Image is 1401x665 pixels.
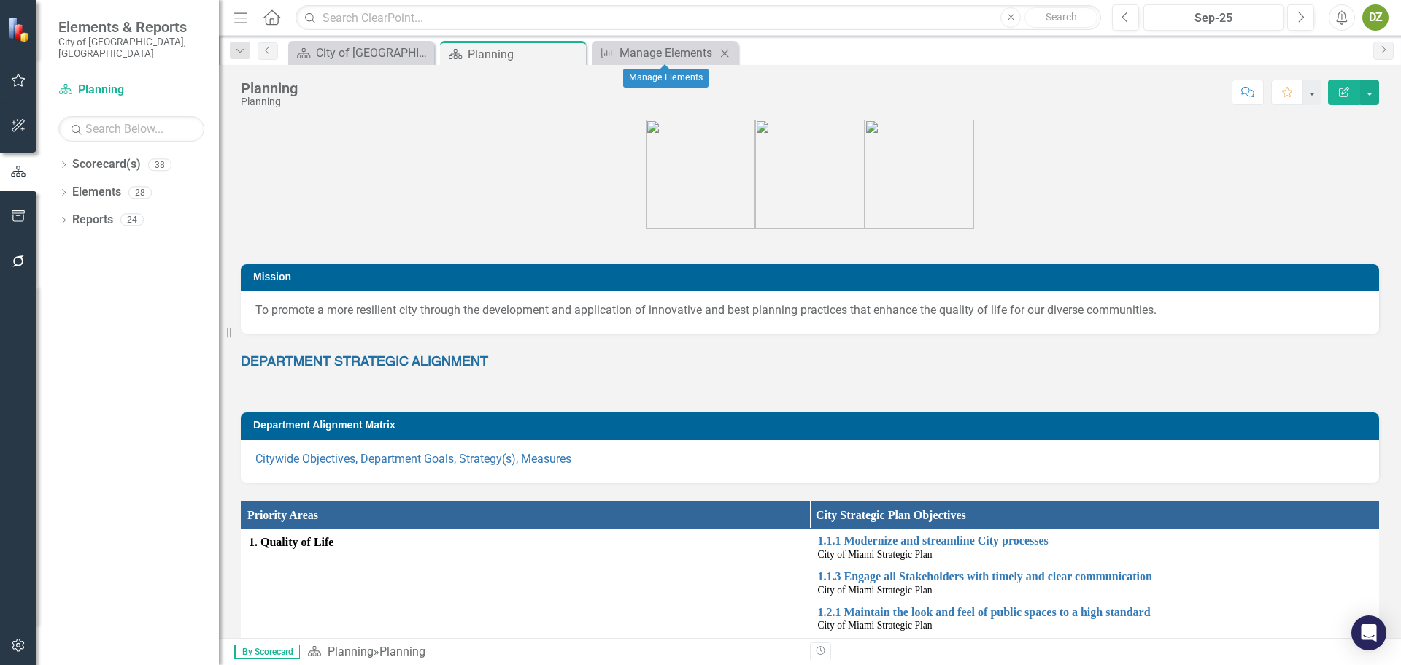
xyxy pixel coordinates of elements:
h3: Mission [253,272,1372,282]
a: 1.2.1 Maintain the look and feel of public spaces to a high standard [818,606,1372,619]
input: Search Below... [58,116,204,142]
div: 24 [120,214,144,226]
img: city_priorities_p2p_icon%20grey.png [865,120,974,229]
span: City of Miami Strategic Plan [818,585,933,596]
a: Elements [72,184,121,201]
input: Search ClearPoint... [296,5,1101,31]
button: Sep-25 [1143,4,1284,31]
div: 28 [128,186,152,199]
a: Manage Elements [595,44,716,62]
span: Search [1046,11,1077,23]
span: By Scorecard [233,645,300,659]
div: » [307,644,799,661]
div: 38 [148,158,171,171]
span: DEPARTMENT STRATEGIC ALIGNMENT [241,355,488,369]
div: Sep-25 [1149,9,1278,27]
div: Manage Elements [620,44,716,62]
img: city_priorities_res_icon%20grey.png [755,120,865,229]
div: Planning [379,645,425,658]
a: 1.1.3 Engage all Stakeholders with timely and clear communication [818,570,1372,583]
a: Planning [328,645,374,658]
button: DZ [1362,4,1389,31]
a: City of [GEOGRAPHIC_DATA] [292,44,431,62]
a: Reports [72,212,113,228]
div: Manage Elements [623,69,709,88]
img: city_priorities_qol_icon.png [646,120,755,229]
small: City of [GEOGRAPHIC_DATA], [GEOGRAPHIC_DATA] [58,36,204,60]
a: Scorecard(s) [72,156,141,173]
div: Planning [468,45,582,64]
a: Planning [58,82,204,99]
span: Elements & Reports [58,18,204,36]
div: Planning [241,96,298,107]
span: City of Miami Strategic Plan [818,549,933,560]
a: Citywide Objectives, Department Goals, Strategy(s), Measures [255,452,571,466]
div: City of [GEOGRAPHIC_DATA] [316,44,431,62]
img: ClearPoint Strategy [7,17,33,42]
a: 1.1.1 Modernize and streamline City processes [818,534,1372,547]
div: Planning [241,80,298,96]
p: To promote a more resilient city through the development and application of innovative and best p... [255,302,1365,319]
span: 1. Quality of Life [249,534,803,551]
span: City of Miami Strategic Plan [818,620,933,631]
h3: Department Alignment Matrix [253,420,1372,431]
div: Open Intercom Messenger [1351,615,1386,650]
button: Search [1024,7,1097,28]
